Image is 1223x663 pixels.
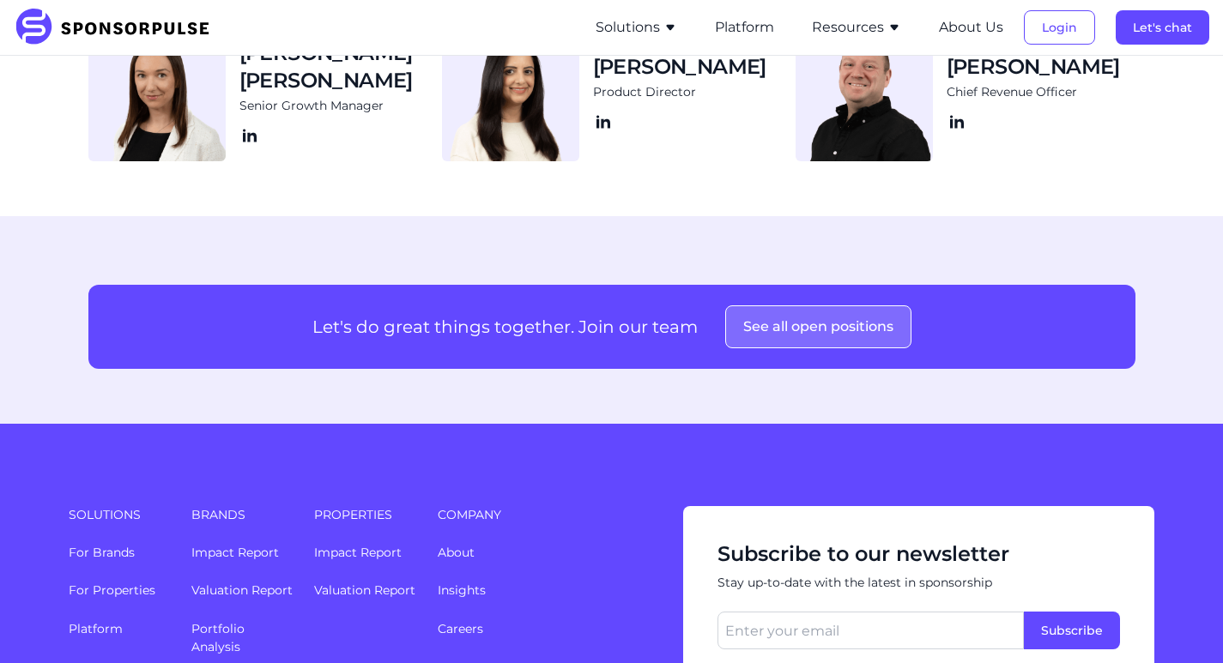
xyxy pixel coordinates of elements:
[314,506,416,523] span: Properties
[1137,581,1223,663] iframe: Chat Widget
[939,20,1003,35] a: About Us
[314,545,402,560] a: Impact Report
[69,621,123,636] a: Platform
[239,39,428,94] h3: [PERSON_NAME] [PERSON_NAME]
[1024,612,1120,649] button: Subscribe
[69,506,171,523] span: Solutions
[725,305,911,348] button: See all open positions
[69,582,155,598] a: For Properties
[314,582,415,598] a: Valuation Report
[438,545,475,560] a: About
[191,506,294,523] span: Brands
[191,621,245,654] a: Portfolio Analysis
[593,53,766,81] h3: [PERSON_NAME]
[14,9,222,46] img: SponsorPulse
[725,318,911,335] a: See all open positions
[812,17,901,38] button: Resources
[593,84,696,101] span: Product Director
[717,612,1024,649] input: Enter your email
[1116,20,1209,35] a: Let's chat
[438,506,663,523] span: Company
[438,582,486,598] a: Insights
[717,575,1120,592] span: Stay up-to-date with the latest in sponsorship
[312,315,698,339] p: Let's do great things together. Join our team
[947,53,1120,81] h3: [PERSON_NAME]
[715,20,774,35] a: Platform
[69,545,135,560] a: For Brands
[191,582,293,598] a: Valuation Report
[1024,10,1095,45] button: Login
[715,17,774,38] button: Platform
[596,17,677,38] button: Solutions
[438,621,483,636] a: Careers
[191,545,279,560] a: Impact Report
[1116,10,1209,45] button: Let's chat
[947,84,1077,101] span: Chief Revenue Officer
[717,540,1120,568] span: Subscribe to our newsletter
[1024,20,1095,35] a: Login
[239,98,384,115] span: Senior Growth Manager
[939,17,1003,38] button: About Us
